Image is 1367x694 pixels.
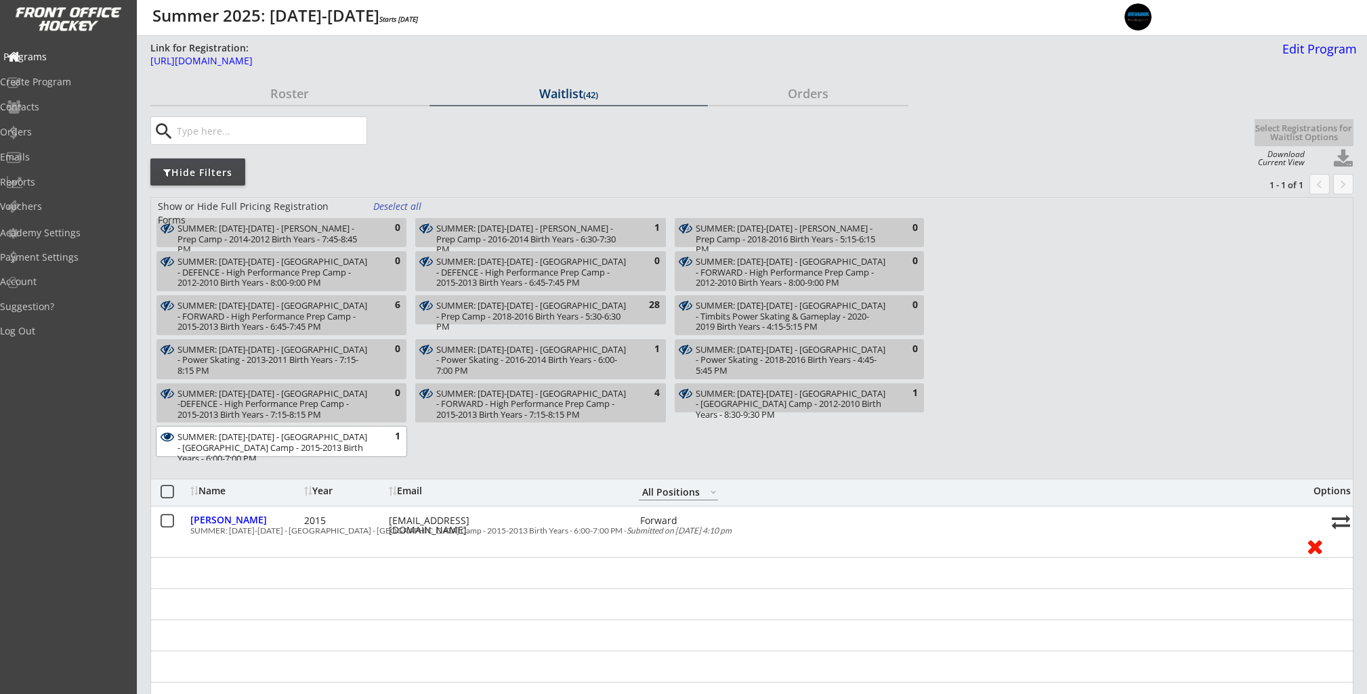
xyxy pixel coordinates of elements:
[177,345,370,376] div: SUMMER: [DATE]-[DATE] - [GEOGRAPHIC_DATA] - Power Skating - 2013-2011 Birth Years - 7:15-8:15 PM
[150,56,833,66] div: [URL][DOMAIN_NAME]
[696,301,887,332] div: SUMMER: [DATE]-[DATE] - [GEOGRAPHIC_DATA] - Timbits Power Skating & Gameplay - 2020-2019 Birth Ye...
[696,389,887,420] div: SUMMER: [DATE]-[DATE] - [GEOGRAPHIC_DATA] - [GEOGRAPHIC_DATA] Camp - 2012-2010 Birth Years - 8:30...
[696,344,887,376] div: SUMMER: Aug 25-29 - Rocky Ridge YMCA - Power Skating - 2018-2016 Birth Years - 4:45-5:45 PM
[696,223,887,255] div: SUMMER: [DATE]-[DATE] - [PERSON_NAME] - Prep Camp - 2018-2016 Birth Years - 5:15-6:15 PM
[1255,119,1353,146] button: Select Registrations for Waitlist Options
[177,301,370,332] div: SUMMER: [DATE]-[DATE] - [GEOGRAPHIC_DATA] - FORWARD - High Performance Prep Camp - 2015-2013 Birt...
[373,430,400,443] div: 1
[709,87,908,100] div: Orders
[436,389,629,420] div: SUMMER: [DATE]-[DATE] - [GEOGRAPHIC_DATA] - FORWARD - High Performance Prep Camp - 2015-2013 Birt...
[177,300,370,332] div: SUMMER: Aug 25-29 - Lake Bonavista - FORWARD - High Performance Prep Camp - 2015-2013 Birth Years...
[373,200,423,213] div: Deselect all
[436,223,629,244] div: SUMMER: Aug 25-29 - Jimmie Condon - Prep Camp - 2016-2014 Birth Years - 6:30-7:30 PM
[696,300,887,332] div: SUMMER: Aug 25-29 - Lake Bonavista - Timbits Power Skating & Gameplay - 2020-2019 Birth Years - 4...
[177,257,370,288] div: SUMMER: [DATE]-[DATE] - [GEOGRAPHIC_DATA] - DEFENCE - High Performance Prep Camp - 2012-2010 Birt...
[190,515,301,525] div: [PERSON_NAME]
[696,223,887,244] div: SUMMER: Aug 25-29 - Jimmie Condon - Prep Camp - 2018-2016 Birth Years - 5:15-6:15 PM
[627,525,732,536] em: Submitted on [DATE] 4:10 pm
[190,527,1295,535] div: SUMMER: [DATE]-[DATE] - [GEOGRAPHIC_DATA] - [GEOGRAPHIC_DATA] Camp - 2015-2013 Birth Years - 6:00...
[436,256,629,288] div: SUMMER: Aug 25-29 - Lake Bonavista - DEFENCE - High Performance Prep Camp - 2015-2013 Birth Years...
[436,223,629,255] div: SUMMER: [DATE]-[DATE] - [PERSON_NAME] - Prep Camp - 2016-2014 Birth Years - 6:30-7:30 PM
[177,432,370,464] div: SUMMER: [DATE]-[DATE] - [GEOGRAPHIC_DATA] - [GEOGRAPHIC_DATA] Camp - 2015-2013 Birth Years - 6:00...
[1277,43,1357,66] a: Edit Program
[1333,149,1353,169] button: Click to download full roster. Your browser settings may try to block it, check your security set...
[436,300,629,322] div: SUMMER: Aug 25-29 - Lake Bonavista - Prep Camp - 2018-2016 Birth Years - 5:30-6:30 PM
[696,256,887,288] div: SUMMER: Aug 25-29 - Lake Bonavista - FORWARD - High Performance Prep Camp - 2012-2010 Birth Years...
[633,255,660,268] div: 0
[1277,43,1357,55] div: Edit Program
[1309,174,1330,194] button: chevron_left
[304,486,385,496] div: Year
[436,345,629,376] div: SUMMER: [DATE]-[DATE] - [GEOGRAPHIC_DATA] - Power Skating - 2016-2014 Birth Years - 6:00-7:00 PM
[891,387,918,400] div: 1
[177,431,370,453] div: SUMMER: Aug 25-29 - West Hillhurst - Prep Camp - 2015-2013 Birth Years - 6:00-7:00 PM
[891,299,918,312] div: 0
[150,56,833,73] a: [URL][DOMAIN_NAME]
[436,388,629,420] div: SUMMER: Aug 25-29 - West Hillhurst - FORWARD - High Performance Prep Camp - 2015-2013 Birth Years...
[1303,486,1351,496] div: Options
[583,89,598,101] font: (42)
[177,344,370,376] div: SUMMER: Aug 25-29 - Rocky Ridge YMCA - Power Skating - 2013-2011 Birth Years - 7:15-8:15 PM
[891,221,918,235] div: 0
[190,486,301,496] div: Name
[373,343,400,356] div: 0
[696,388,887,410] div: SUMMER: Aug 25-29 - West Hillhurst - Prep Camp - 2012-2010 Birth Years - 8:30-9:30 PM
[389,486,511,496] div: Email
[891,343,918,356] div: 0
[633,343,660,356] div: 1
[150,41,251,55] div: Link for Registration:
[633,299,660,312] div: 28
[1333,174,1353,194] button: keyboard_arrow_right
[177,388,370,420] div: SUMMER: Aug 25-29 - West Hillhurst -DEFENCE - High Performance Prep Camp - 2015-2013 Birth Years ...
[436,301,629,332] div: SUMMER: [DATE]-[DATE] - [GEOGRAPHIC_DATA] - Prep Camp - 2018-2016 Birth Years - 5:30-6:30 PM
[373,299,400,312] div: 6
[640,516,719,525] div: Forward
[696,345,887,376] div: SUMMER: [DATE]-[DATE] - [GEOGRAPHIC_DATA] - Power Skating - 2018-2016 Birth Years - 4:45-5:45 PM
[633,221,660,235] div: 1
[373,255,400,268] div: 0
[177,389,370,420] div: SUMMER: [DATE]-[DATE] - [GEOGRAPHIC_DATA] -DEFENCE - High Performance Prep Camp - 2015-2013 Birth...
[389,516,511,535] div: [EMAIL_ADDRESS][DOMAIN_NAME]
[158,200,356,226] div: Show or Hide Full Pricing Registration Forms
[373,387,400,400] div: 0
[152,121,175,142] button: search
[1303,536,1328,557] button: Remove from roster (no refund)
[177,223,370,244] div: SUMMER: Aug 25-29 - Jimmie Condon - Prep Camp - 2014-2012 Birth Years - 7:45-8:45 PM
[891,255,918,268] div: 0
[373,221,400,235] div: 0
[174,117,366,144] input: Type here...
[304,516,385,525] div: 2015
[3,52,125,62] div: Programs
[150,166,245,179] div: Hide Filters
[379,14,418,24] em: Starts [DATE]
[177,223,370,255] div: SUMMER: [DATE]-[DATE] - [PERSON_NAME] - Prep Camp - 2014-2012 Birth Years - 7:45-8:45 PM
[436,257,629,288] div: SUMMER: [DATE]-[DATE] - [GEOGRAPHIC_DATA] - DEFENCE - High Performance Prep Camp - 2015-2013 Birt...
[633,387,660,400] div: 4
[429,87,708,100] div: Waitlist
[1251,150,1305,167] div: Download Current View
[436,344,629,376] div: SUMMER: Aug 25-29 - Rocky Ridge YMCA - Power Skating - 2016-2014 Birth Years - 6:00-7:00 PM
[1233,179,1303,191] div: 1 - 1 of 1
[696,257,887,288] div: SUMMER: [DATE]-[DATE] - [GEOGRAPHIC_DATA] - FORWARD - High Performance Prep Camp - 2012-2010 Birt...
[150,87,429,100] div: Roster
[177,256,370,288] div: SUMMER: Aug 25-29 - Lake Bonavista - DEFENCE - High Performance Prep Camp - 2012-2010 Birth Years...
[1332,513,1350,531] button: Move player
